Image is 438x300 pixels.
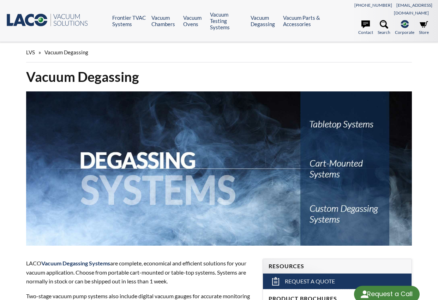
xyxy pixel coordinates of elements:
[26,259,254,286] p: LACO are complete, economical and efficient solutions for your vacuum application. Choose from po...
[358,20,373,36] a: Contact
[26,68,412,85] h1: Vacuum Degassing
[263,274,412,289] a: Request a Quote
[112,14,146,27] a: Frontier TVAC Systems
[359,289,370,300] img: round button
[44,49,88,55] span: Vacuum Degassing
[251,14,278,27] a: Vacuum Degassing
[419,20,429,36] a: Store
[354,2,392,8] a: [PHONE_NUMBER]
[394,2,432,16] a: [EMAIL_ADDRESS][DOMAIN_NAME]
[26,49,35,55] span: LVS
[26,91,412,246] img: Degassing Systems header
[151,14,178,27] a: Vacuum Chambers
[41,260,110,266] strong: Vacuum Degassing Systems
[378,20,390,36] a: Search
[183,14,205,27] a: Vacuum Ovens
[283,14,324,27] a: Vacuum Parts & Accessories
[210,11,245,30] a: Vacuum Testing Systems
[26,42,412,62] div: »
[395,29,414,36] span: Corporate
[285,278,335,285] span: Request a Quote
[269,263,406,270] h4: Resources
